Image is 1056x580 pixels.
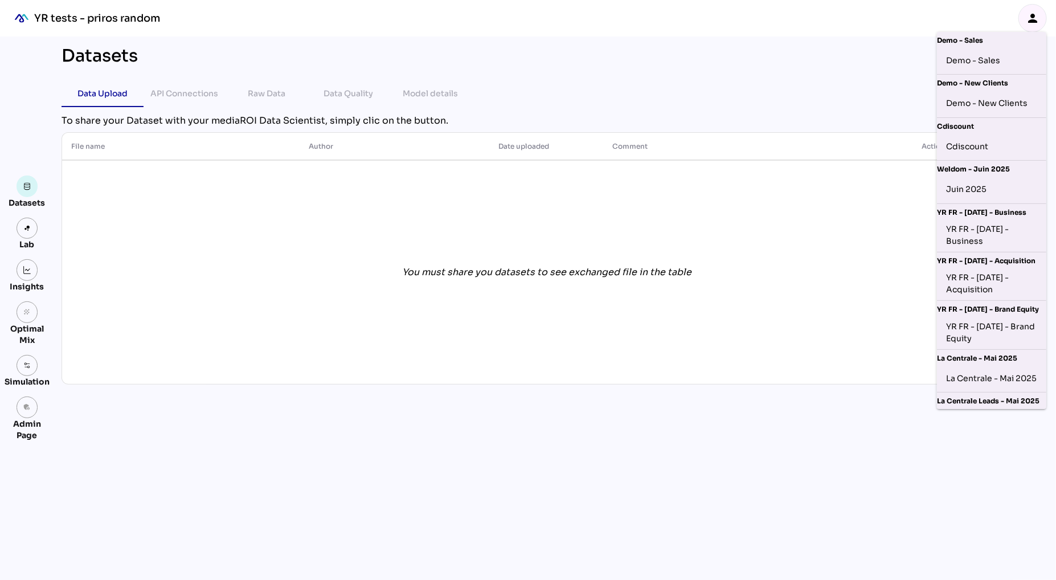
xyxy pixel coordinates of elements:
div: La Centrale Leads - Mai 2025 [937,393,1046,407]
div: YR FR - [DATE] - Business [946,223,1037,247]
div: YR tests - priros random [34,11,161,25]
div: Data Quality [324,87,374,100]
div: La Centrale - Mai 2025 [937,350,1046,365]
div: Model details [403,87,459,100]
div: YR FR - [DATE] - Acquisition [946,272,1037,296]
div: Datasets [9,197,46,209]
div: Weldom - Juin 2025 [937,161,1046,175]
th: Author [300,133,489,160]
th: File name [62,133,300,160]
div: Simulation [5,376,50,387]
i: person [1026,11,1039,25]
div: La Centrale - Mai 2025 [946,369,1037,387]
div: YR FR - [DATE] - Brand Equity [937,301,1046,316]
div: API Connections [151,87,219,100]
div: Cdiscount [937,118,1046,133]
div: Raw Data [248,87,285,100]
img: data.svg [23,182,31,190]
div: Insights [10,281,44,292]
th: Comment [603,133,841,160]
th: Date uploaded [489,133,603,160]
div: YR FR - [DATE] - Acquisition [937,252,1046,267]
div: Demo - Sales [937,32,1046,47]
div: Admin Page [5,418,50,441]
div: You must share you datasets to see exchanged file in the table [402,266,691,279]
div: Datasets [62,46,138,66]
img: graph.svg [23,266,31,274]
div: Juin 2025 [946,181,1037,199]
div: Data Upload [77,87,128,100]
div: Lab [15,239,40,250]
div: To share your Dataset with your mediaROI Data Scientist, simply clic on the button. [62,114,1031,128]
i: grain [23,308,31,316]
th: Actions [841,133,1030,160]
div: mediaROI [9,6,34,31]
div: Demo - New Clients [946,95,1037,113]
img: lab.svg [23,224,31,232]
i: admin_panel_settings [23,403,31,411]
div: Optimal Mix [5,323,50,346]
div: Demo - New Clients [937,75,1046,89]
div: Cdiscount [946,137,1037,156]
div: YR FR - [DATE] - Brand Equity [946,321,1037,345]
img: settings.svg [23,362,31,370]
div: Demo - Sales [946,51,1037,70]
div: YR FR - [DATE] - Business [937,204,1046,219]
